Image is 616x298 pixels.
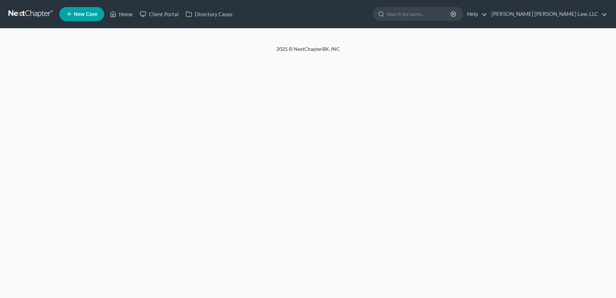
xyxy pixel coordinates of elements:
input: Search by name... [387,7,451,20]
a: Client Portal [136,8,182,20]
span: New Case [74,12,97,17]
div: 2025 © NextChapterBK, INC [107,45,509,58]
a: [PERSON_NAME] [PERSON_NAME] Law, LLC [488,8,607,20]
a: Directory Cases [182,8,236,20]
a: Home [106,8,136,20]
a: Help [464,8,487,20]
